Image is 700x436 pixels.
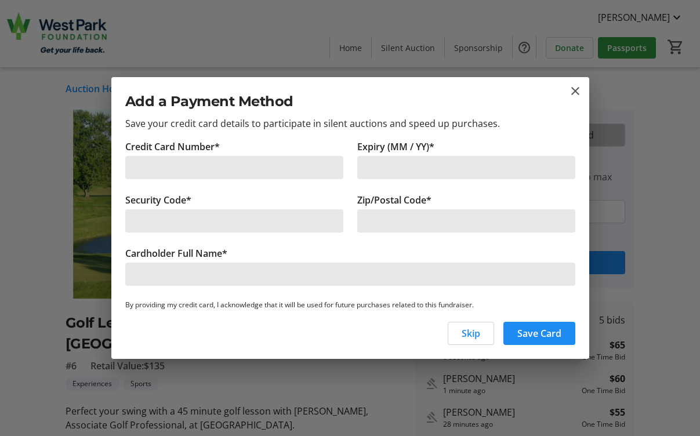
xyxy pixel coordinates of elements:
[125,246,575,260] div: Cardholder Full Name*
[448,322,494,345] button: Skip
[125,91,575,112] h2: Add a Payment Method
[357,193,575,207] div: Zip/Postal Code*
[125,140,220,154] label: Credit Card Number*
[568,84,582,98] button: close
[125,117,575,130] p: Save your credit card details to participate in silent auctions and speed up purchases.
[503,322,575,345] button: Save Card
[462,326,480,340] span: Skip
[125,300,575,310] p: By providing my credit card, I acknowledge that it will be used for future purchases related to t...
[357,140,434,154] label: Expiry (MM / YY)*
[517,326,561,340] span: Save Card
[125,193,191,207] label: Security Code*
